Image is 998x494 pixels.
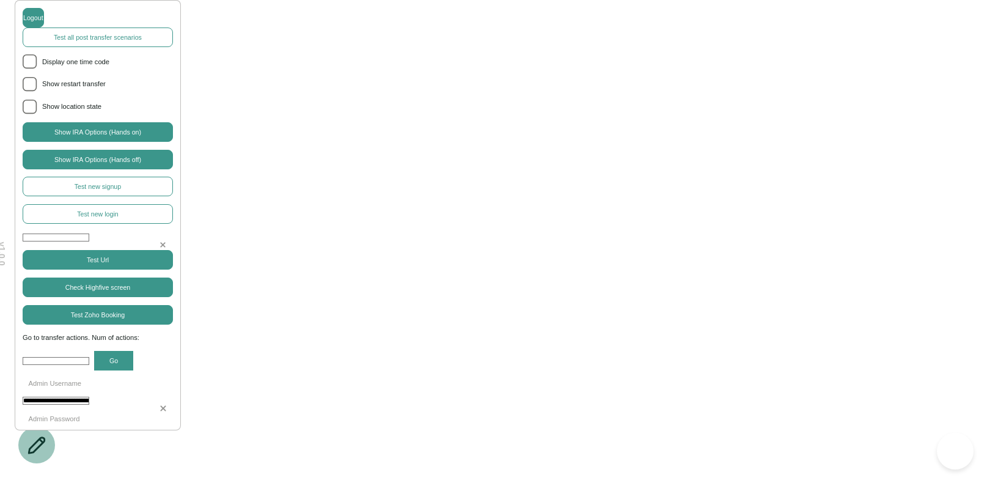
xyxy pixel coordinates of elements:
[23,28,173,47] button: Test all post transfer scenarios
[23,54,173,69] li: Display one time code
[42,101,173,112] span: Show location state
[23,77,173,92] li: Show restart transfer
[23,250,173,270] button: Test Url
[23,204,173,224] button: Test new login
[94,351,133,370] button: Go
[23,333,173,344] span: Go to transfer actions. Num of actions:
[937,433,974,470] iframe: Toggle Customer Support
[23,378,173,389] p: Admin Username
[23,100,173,114] li: Show location state
[23,177,173,196] button: Test new signup
[23,414,173,425] p: Admin Password
[23,150,173,169] button: Show IRA Options (Hands off)
[23,8,44,28] button: Logout
[42,79,173,90] span: Show restart transfer
[23,305,173,325] button: Test Zoho Booking
[42,57,173,68] span: Display one time code
[23,278,173,297] button: Check Highfive screen
[23,122,173,142] button: Show IRA Options (Hands on)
